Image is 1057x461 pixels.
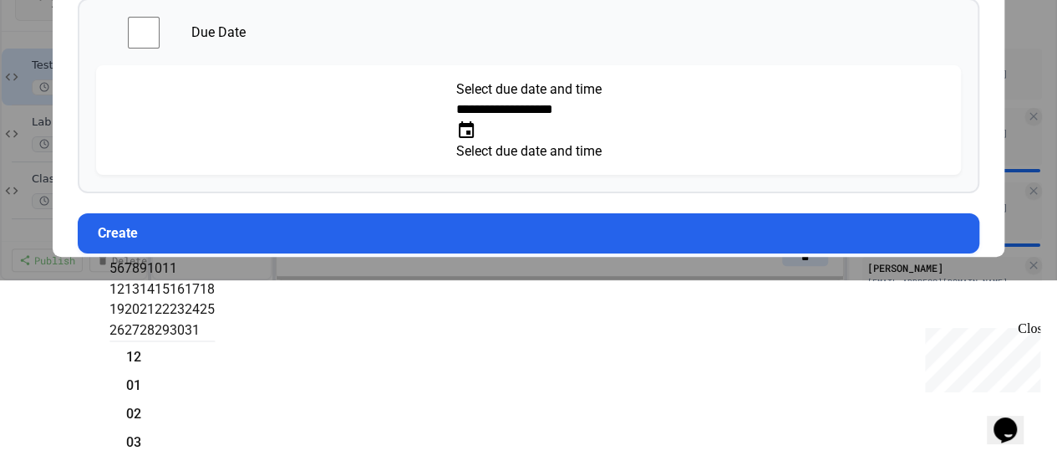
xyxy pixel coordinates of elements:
[109,320,125,341] button: 26
[109,279,125,300] button: 12
[185,320,200,341] button: 31
[155,279,170,300] button: 15
[155,320,170,341] button: 29
[185,300,200,320] button: 24
[200,300,215,320] button: 25
[170,279,185,300] button: 16
[78,213,979,254] button: Create
[7,7,115,106] div: Chat with us now!Close
[185,279,200,300] button: 17
[109,300,125,320] button: 19
[125,279,140,300] button: 13
[125,300,140,320] button: 20
[96,17,191,49] input: controlled
[126,343,215,370] li: 12 hours
[126,371,215,398] li: 1 hours
[155,300,170,320] button: 22
[126,428,215,455] li: 3 hours
[918,321,1040,392] iframe: chat widget
[170,300,185,320] button: 23
[170,320,185,341] button: 30
[987,394,1040,444] iframe: chat widget
[126,400,215,427] li: 2 hours
[140,300,155,320] button: 21
[125,320,140,341] button: 27
[200,279,215,300] button: 18
[140,279,155,300] button: 14
[140,320,155,341] button: 28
